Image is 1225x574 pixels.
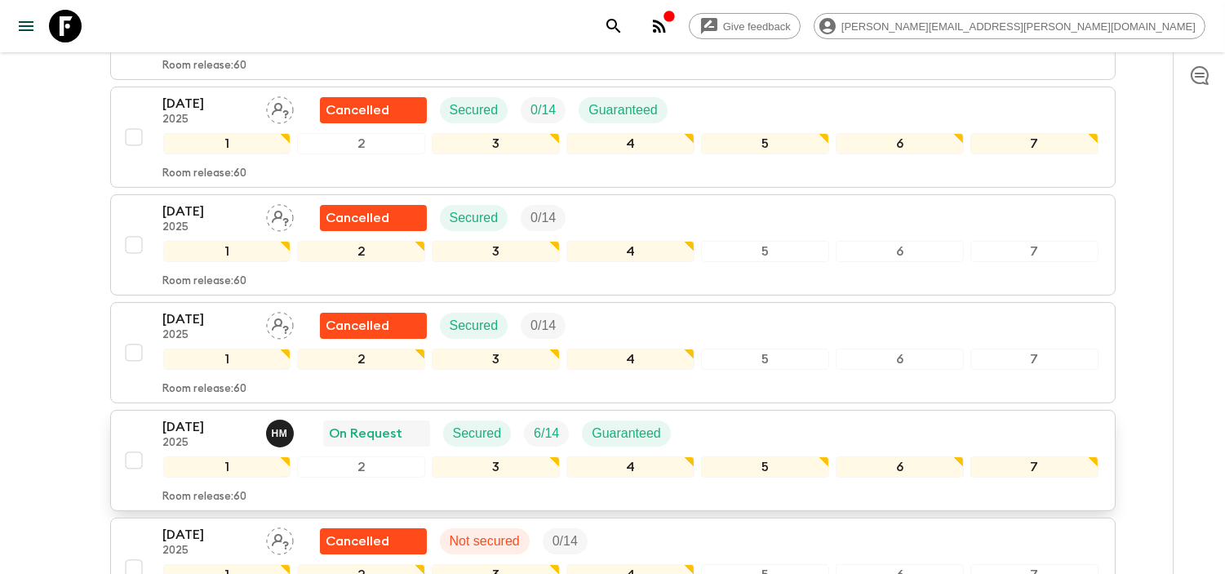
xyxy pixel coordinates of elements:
[163,545,253,558] p: 2025
[326,532,390,551] p: Cancelled
[272,427,288,440] p: H M
[592,424,661,443] p: Guaranteed
[836,456,964,478] div: 6
[970,456,1099,478] div: 7
[326,208,390,228] p: Cancelled
[320,205,427,231] div: Flash Pack cancellation
[714,20,800,33] span: Give feedback
[524,420,569,447] div: Trip Fill
[163,456,291,478] div: 1
[450,208,499,228] p: Secured
[163,491,247,504] p: Room release: 60
[163,309,253,329] p: [DATE]
[297,133,425,154] div: 2
[163,221,253,234] p: 2025
[432,133,560,154] div: 3
[163,417,253,437] p: [DATE]
[521,205,566,231] div: Trip Fill
[566,456,695,478] div: 4
[566,349,695,370] div: 4
[836,349,964,370] div: 6
[266,317,294,330] span: Assign pack leader
[597,10,630,42] button: search adventures
[534,424,559,443] p: 6 / 14
[701,349,829,370] div: 5
[163,241,291,262] div: 1
[110,302,1116,403] button: [DATE]2025Assign pack leaderFlash Pack cancellationSecuredTrip Fill1234567Room release:60
[553,532,578,551] p: 0 / 14
[521,313,566,339] div: Trip Fill
[163,383,247,396] p: Room release: 60
[266,209,294,222] span: Assign pack leader
[163,113,253,127] p: 2025
[163,202,253,221] p: [DATE]
[163,133,291,154] div: 1
[836,133,964,154] div: 6
[110,87,1116,188] button: [DATE]2025Assign pack leaderFlash Pack cancellationSecuredTrip FillGuaranteed1234567Room release:60
[701,133,829,154] div: 5
[440,313,508,339] div: Secured
[266,101,294,114] span: Assign pack leader
[297,456,425,478] div: 2
[814,13,1205,39] div: [PERSON_NAME][EMAIL_ADDRESS][PERSON_NAME][DOMAIN_NAME]
[453,424,502,443] p: Secured
[530,208,556,228] p: 0 / 14
[266,425,297,438] span: Hob Medina
[163,60,247,73] p: Room release: 60
[266,420,297,447] button: HM
[450,532,520,551] p: Not secured
[163,94,253,113] p: [DATE]
[588,100,658,120] p: Guaranteed
[701,241,829,262] div: 5
[450,100,499,120] p: Secured
[297,241,425,262] div: 2
[163,525,253,545] p: [DATE]
[450,316,499,336] p: Secured
[440,97,508,123] div: Secured
[970,133,1099,154] div: 7
[330,424,403,443] p: On Request
[10,10,42,42] button: menu
[530,316,556,336] p: 0 / 14
[326,316,390,336] p: Cancelled
[320,528,427,554] div: Unable to secure
[110,194,1116,296] button: [DATE]2025Assign pack leaderFlash Pack cancellationSecuredTrip Fill1234567Room release:60
[326,100,390,120] p: Cancelled
[432,456,560,478] div: 3
[530,100,556,120] p: 0 / 14
[566,133,695,154] div: 4
[970,241,1099,262] div: 7
[443,420,512,447] div: Secured
[320,313,427,339] div: Flash Pack cancellation
[320,97,427,123] div: Flash Pack cancellation
[432,241,560,262] div: 3
[440,205,508,231] div: Secured
[297,349,425,370] div: 2
[163,349,291,370] div: 1
[266,532,294,545] span: Assign pack leader
[832,20,1205,33] span: [PERSON_NAME][EMAIL_ADDRESS][PERSON_NAME][DOMAIN_NAME]
[836,241,964,262] div: 6
[970,349,1099,370] div: 7
[163,275,247,288] p: Room release: 60
[543,528,588,554] div: Trip Fill
[701,456,829,478] div: 5
[163,437,253,450] p: 2025
[432,349,560,370] div: 3
[110,410,1116,511] button: [DATE]2025Hob MedinaOn RequestSecuredTrip FillGuaranteed1234567Room release:60
[163,167,247,180] p: Room release: 60
[689,13,801,39] a: Give feedback
[440,528,530,554] div: Not secured
[566,241,695,262] div: 4
[163,329,253,342] p: 2025
[521,97,566,123] div: Trip Fill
